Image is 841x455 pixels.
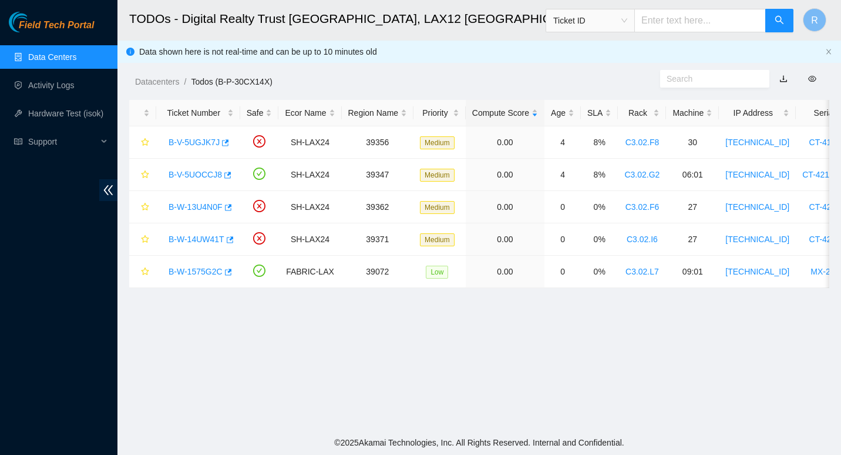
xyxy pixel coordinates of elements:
[169,138,220,147] a: B-V-5UGJK7J
[253,135,265,148] span: close-circle
[634,9,766,32] input: Enter text here...
[803,8,826,32] button: R
[771,69,796,88] button: download
[666,256,719,288] td: 09:01
[278,223,341,256] td: SH-LAX24
[725,170,789,179] a: [TECHNICAL_ID]
[136,198,150,216] button: star
[169,267,223,276] a: B-W-1575G2C
[278,126,341,159] td: SH-LAX24
[544,159,581,191] td: 4
[278,191,341,223] td: SH-LAX24
[466,159,544,191] td: 0.00
[544,191,581,223] td: 0
[9,21,94,36] a: Akamai TechnologiesField Tech Portal
[169,202,223,212] a: B-W-13U4N0F
[725,267,789,276] a: [TECHNICAL_ID]
[553,12,627,29] span: Ticket ID
[342,223,414,256] td: 39371
[666,191,719,223] td: 27
[9,12,59,32] img: Akamai Technologies
[466,126,544,159] td: 0.00
[775,15,784,26] span: search
[544,126,581,159] td: 4
[544,256,581,288] td: 0
[581,256,618,288] td: 0%
[28,52,76,62] a: Data Centers
[342,159,414,191] td: 39347
[136,165,150,184] button: star
[808,75,816,83] span: eye
[725,235,789,244] a: [TECHNICAL_ID]
[581,191,618,223] td: 0%
[141,170,149,180] span: star
[666,126,719,159] td: 30
[28,81,75,90] a: Activity Logs
[117,430,841,455] footer: © 2025 Akamai Technologies, Inc. All Rights Reserved. Internal and Confidential.
[544,223,581,256] td: 0
[14,138,22,146] span: read
[625,202,660,212] a: C3.02.F6
[466,223,544,256] td: 0.00
[278,159,341,191] td: SH-LAX24
[825,48,832,56] button: close
[135,77,179,86] a: Datacenters
[426,266,448,279] span: Low
[420,233,455,246] span: Medium
[191,77,273,86] a: Todos (B-P-30CX14X)
[825,48,832,55] span: close
[420,169,455,182] span: Medium
[278,256,341,288] td: FABRIC-LAX
[466,191,544,223] td: 0.00
[725,202,789,212] a: [TECHNICAL_ID]
[581,126,618,159] td: 8%
[141,203,149,212] span: star
[136,262,150,281] button: star
[19,20,94,31] span: Field Tech Portal
[136,133,150,152] button: star
[253,265,265,277] span: check-circle
[253,200,265,212] span: close-circle
[779,74,788,83] a: download
[725,138,789,147] a: [TECHNICAL_ID]
[141,138,149,148] span: star
[184,77,186,86] span: /
[466,256,544,288] td: 0.00
[253,168,265,180] span: check-circle
[141,235,149,245] span: star
[420,201,455,214] span: Medium
[136,230,150,249] button: star
[811,13,818,28] span: R
[666,223,719,256] td: 27
[581,223,618,256] td: 0%
[253,232,265,245] span: close-circle
[666,159,719,191] td: 06:01
[99,179,117,201] span: double-left
[581,159,618,191] td: 8%
[169,170,222,179] a: B-V-5UOCCJ8
[625,267,659,276] a: C3.02.L7
[28,109,103,118] a: Hardware Test (isok)
[420,136,455,149] span: Medium
[625,138,660,147] a: C3.02.F8
[624,170,660,179] a: C3.02.G2
[765,9,793,32] button: search
[342,126,414,159] td: 39356
[627,235,658,244] a: C3.02.I6
[169,235,224,244] a: B-W-14UW41T
[28,130,97,153] span: Support
[342,191,414,223] td: 39362
[342,256,414,288] td: 39072
[667,72,753,85] input: Search
[141,267,149,277] span: star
